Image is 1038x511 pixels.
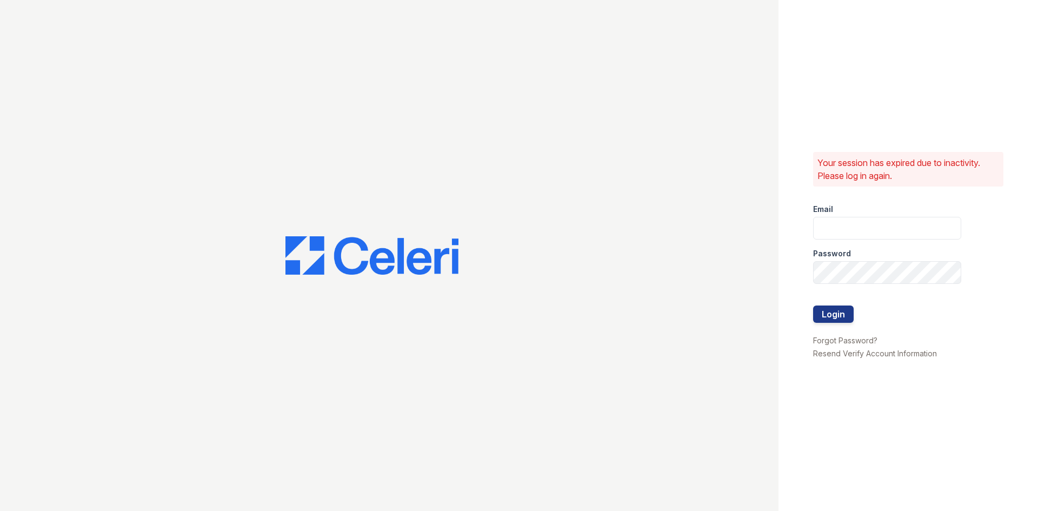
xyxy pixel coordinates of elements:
[813,349,937,358] a: Resend Verify Account Information
[813,306,854,323] button: Login
[813,248,851,259] label: Password
[813,336,877,345] a: Forgot Password?
[285,236,458,275] img: CE_Logo_Blue-a8612792a0a2168367f1c8372b55b34899dd931a85d93a1a3d3e32e68fde9ad4.png
[817,156,999,182] p: Your session has expired due to inactivity. Please log in again.
[813,204,833,215] label: Email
